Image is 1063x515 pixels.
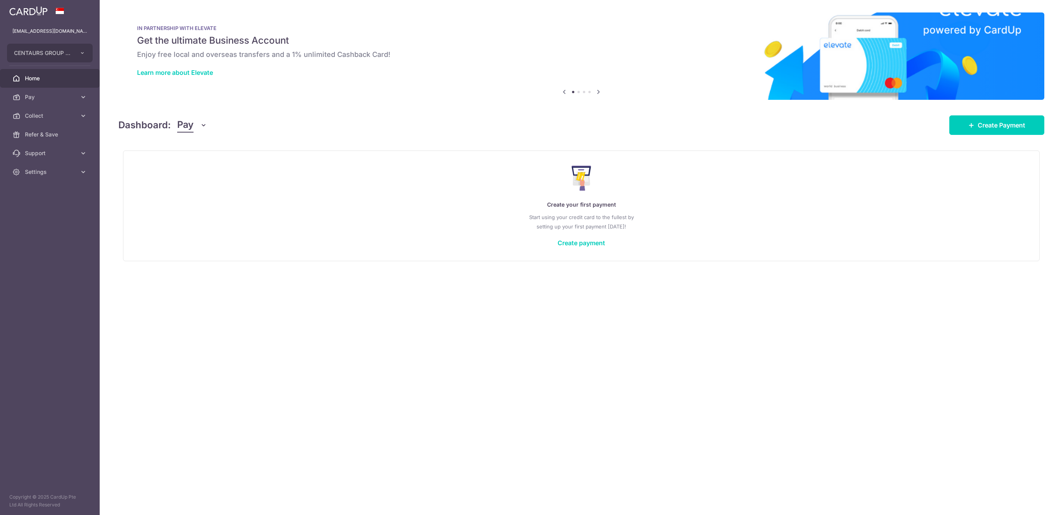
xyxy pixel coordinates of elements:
span: Create Payment [978,120,1025,130]
h6: Enjoy free local and overseas transfers and a 1% unlimited Cashback Card! [137,50,1026,59]
p: Create your first payment [139,200,1024,209]
img: CardUp [9,6,48,16]
span: Collect [25,112,76,120]
p: IN PARTNERSHIP WITH ELEVATE [137,25,1026,31]
a: Create payment [558,239,605,247]
span: Refer & Save [25,131,76,138]
h5: Get the ultimate Business Account [137,34,1026,47]
span: Pay [177,118,194,133]
img: Make Payment [572,166,591,191]
button: CENTAURS GROUP PRIVATE LIMITED [7,44,93,62]
span: Settings [25,168,76,176]
h4: Dashboard: [118,118,171,132]
button: Pay [177,118,207,133]
span: Support [25,149,76,157]
p: [EMAIL_ADDRESS][DOMAIN_NAME] [12,27,87,35]
a: Learn more about Elevate [137,69,213,76]
p: Start using your credit card to the fullest by setting up your first payment [DATE]! [139,212,1024,231]
a: Create Payment [949,115,1044,135]
span: Pay [25,93,76,101]
span: CENTAURS GROUP PRIVATE LIMITED [14,49,72,57]
img: Renovation banner [118,12,1044,100]
span: Home [25,74,76,82]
